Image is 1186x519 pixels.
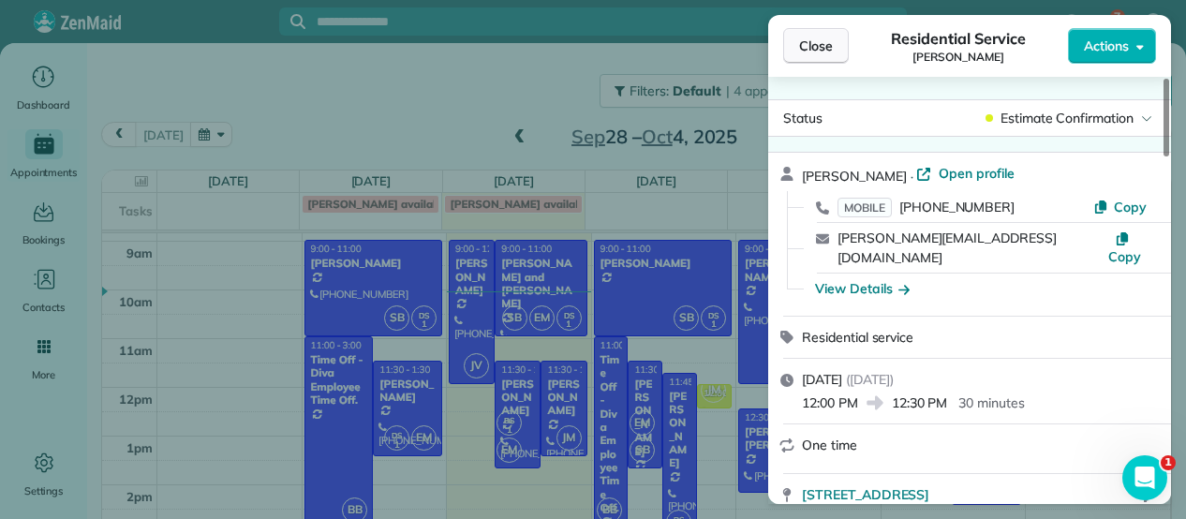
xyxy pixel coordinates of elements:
span: 1 [1161,455,1176,470]
span: 12:30 PM [892,393,948,412]
span: · [907,169,917,184]
span: 12:00 PM [802,393,858,412]
span: MOBILE [838,198,892,217]
span: [STREET_ADDRESS] [802,485,929,504]
a: [PERSON_NAME][EMAIL_ADDRESS][DOMAIN_NAME] [838,230,1057,266]
span: Residential Service [891,27,1025,50]
span: One time [802,437,857,453]
span: ( [DATE] ) [846,371,894,388]
span: Copy [1108,248,1141,265]
a: MOBILE[PHONE_NUMBER] [838,198,1015,216]
span: [PERSON_NAME] [802,168,907,185]
span: Actions [1084,37,1129,55]
button: Copy [1103,229,1147,266]
button: Close [783,28,849,64]
span: Residential service [802,329,913,346]
button: View Details [815,279,910,298]
span: [DATE] [802,371,842,388]
iframe: Intercom live chat [1122,455,1167,500]
p: 30 minutes [958,393,1025,412]
a: Open profile [916,164,1015,183]
span: Close [799,37,833,55]
span: Copy [1114,199,1147,215]
span: Estimate Confirmation [1001,109,1134,127]
span: [PERSON_NAME] [912,50,1004,65]
span: Open profile [939,164,1015,183]
span: Status [783,110,823,126]
a: [STREET_ADDRESS] [802,485,1138,504]
span: [PHONE_NUMBER] [899,199,1015,215]
button: Copy [1093,198,1147,216]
